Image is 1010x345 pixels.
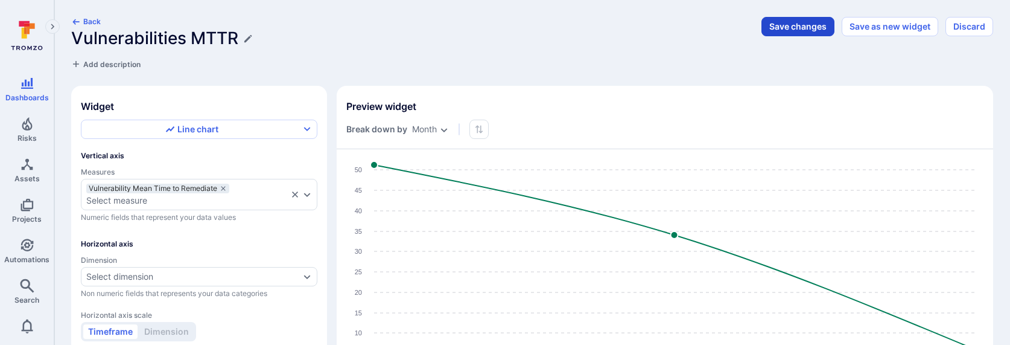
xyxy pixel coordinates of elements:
[355,207,362,214] text: 40
[12,214,42,224] span: Projects
[355,289,362,296] text: 20
[355,329,362,337] text: 10
[81,151,317,160] span: Vertical axis
[355,268,362,276] text: 25
[302,190,312,199] button: Expand dropdown
[86,272,153,282] div: Select dimension
[302,272,312,282] button: Expand dropdown
[81,289,317,298] span: Non numeric fields that represents your data categories
[14,295,39,305] span: Search
[86,196,288,205] button: Select measure
[81,213,317,222] span: Numeric fields that represent your data values
[48,22,57,32] i: Expand navigation menu
[412,123,449,135] div: Month
[81,120,317,139] button: Line chart
[81,322,196,341] div: Select at least 1 dimension in order to be able to set it for the axis scale
[165,123,218,135] div: Line chart
[81,167,317,176] span: Measures
[290,190,300,199] button: Clear selection
[81,267,317,286] div: dimensions
[355,166,362,173] text: 50
[71,17,101,26] button: Back
[5,93,49,102] span: Dashboards
[86,272,300,282] button: Select dimension
[337,100,993,112] span: Preview widget
[81,100,317,112] span: Widget
[945,17,993,36] button: Discard
[17,134,37,143] span: Risks
[469,120,489,139] div: Sorting is not supported by this widget type
[81,179,317,210] div: measures
[45,19,60,34] button: Expand navigation menu
[243,34,253,44] button: Edit title
[355,248,362,255] text: 30
[355,309,362,317] text: 15
[86,184,229,193] div: Vulnerability Mean Time to Remediate
[81,311,317,320] span: Horizontal axis scale
[14,174,40,183] span: Assets
[71,28,238,48] h1: Vulnerabilities MTTR
[355,228,362,235] text: 35
[86,196,147,205] div: Select measure
[81,256,317,265] span: Dimension
[71,58,141,70] button: Add description
[346,124,407,134] span: Break down by
[842,17,938,36] button: Save as new widget
[89,185,217,192] span: Vulnerability Mean Time to Remediate
[81,239,317,248] span: Horizontal axis
[355,187,362,194] text: 45
[83,60,141,69] span: Add description
[4,255,49,264] span: Automations
[761,17,834,36] button: Save changes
